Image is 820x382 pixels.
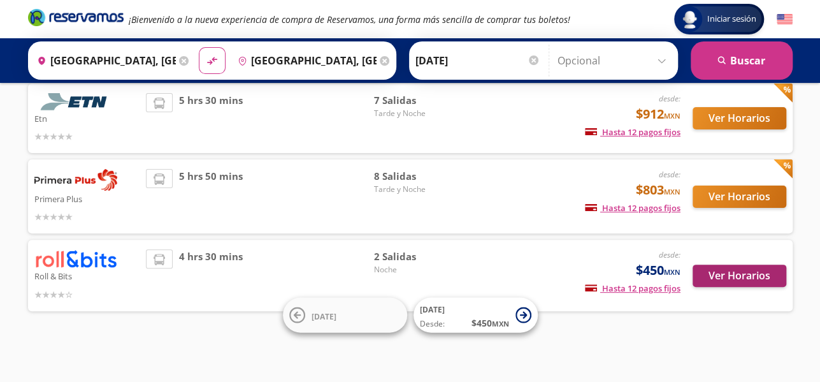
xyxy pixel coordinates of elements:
button: English [777,11,793,27]
small: MXN [664,187,680,196]
em: desde: [659,93,680,104]
button: [DATE]Desde:$450MXN [414,298,538,333]
span: 5 hrs 30 mins [179,93,243,143]
span: [DATE] [420,304,445,315]
span: 2 Salidas [373,249,463,264]
img: Primera Plus [34,169,117,191]
span: Iniciar sesión [702,13,761,26]
p: Roll & Bits [34,268,140,283]
span: $912 [636,105,680,124]
input: Opcional [557,45,672,77]
input: Elegir Fecha [415,45,540,77]
span: 4 hrs 30 mins [179,249,243,301]
i: Brand Logo [28,8,124,27]
button: Ver Horarios [693,186,786,208]
span: 7 Salidas [373,93,463,108]
span: Hasta 12 pagos fijos [585,283,680,294]
span: $803 [636,180,680,200]
button: [DATE] [283,298,407,333]
input: Buscar Origen [32,45,176,77]
small: MXN [664,111,680,121]
p: Etn [34,110,140,126]
span: Tarde y Noche [373,184,463,195]
button: Ver Horarios [693,107,786,129]
span: Desde: [420,318,445,330]
small: MXN [492,319,509,328]
em: desde: [659,249,680,260]
span: [DATE] [312,311,336,321]
img: Etn [34,93,117,110]
span: Hasta 12 pagos fijos [585,126,680,138]
a: Brand Logo [28,8,124,31]
span: Noche [373,264,463,275]
button: Ver Horarios [693,265,786,287]
button: Buscar [691,41,793,80]
em: desde: [659,169,680,180]
span: $450 [636,261,680,280]
span: Hasta 12 pagos fijos [585,202,680,214]
em: ¡Bienvenido a la nueva experiencia de compra de Reservamos, una forma más sencilla de comprar tus... [129,13,570,26]
span: 5 hrs 50 mins [179,169,243,224]
span: $ 450 [471,316,509,330]
img: Roll & Bits [34,249,117,268]
small: MXN [664,267,680,277]
span: Tarde y Noche [373,108,463,119]
p: Primera Plus [34,191,140,206]
span: 8 Salidas [373,169,463,184]
input: Buscar Destino [233,45,377,77]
